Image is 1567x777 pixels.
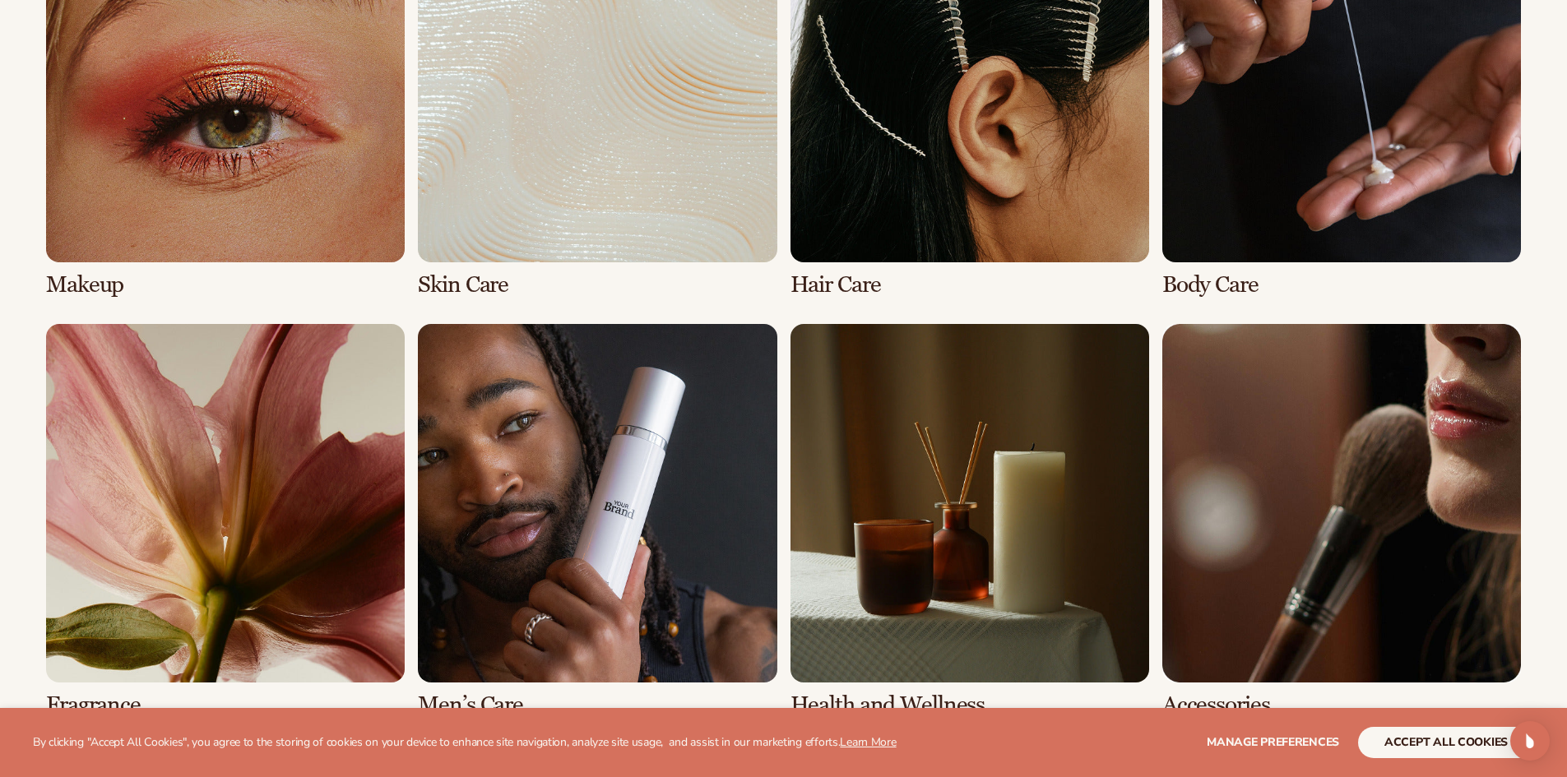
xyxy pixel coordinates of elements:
p: By clicking "Accept All Cookies", you agree to the storing of cookies on your device to enhance s... [33,736,897,750]
a: Learn More [840,734,896,750]
div: 8 / 8 [1162,324,1521,718]
button: accept all cookies [1358,727,1534,758]
h3: Body Care [1162,272,1521,298]
h3: Hair Care [790,272,1149,298]
div: 5 / 8 [46,324,405,718]
div: 6 / 8 [418,324,777,718]
h3: Makeup [46,272,405,298]
span: Manage preferences [1207,734,1339,750]
h3: Skin Care [418,272,777,298]
div: Open Intercom Messenger [1510,721,1550,761]
button: Manage preferences [1207,727,1339,758]
div: 7 / 8 [790,324,1149,718]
